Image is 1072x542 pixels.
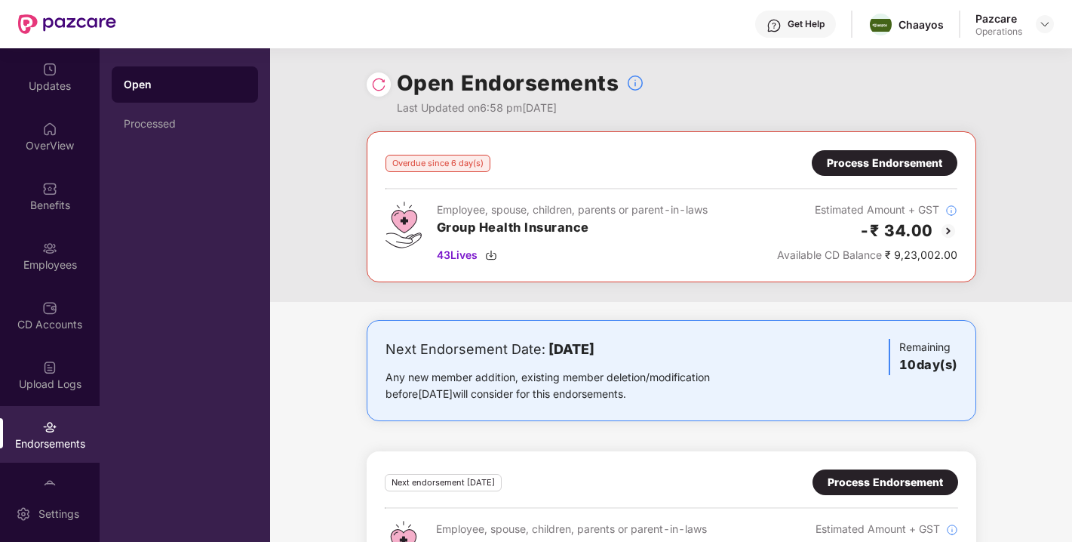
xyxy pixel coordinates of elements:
img: chaayos.jpeg [870,19,892,32]
img: svg+xml;base64,PHN2ZyBpZD0iSW5mb18tXzMyeDMyIiBkYXRhLW5hbWU9IkluZm8gLSAzMngzMiIgeG1sbnM9Imh0dHA6Ly... [626,74,644,92]
div: Chaayos [898,17,944,32]
div: Open [124,77,246,92]
img: svg+xml;base64,PHN2ZyBpZD0iSW5mb18tXzMyeDMyIiBkYXRhLW5hbWU9IkluZm8gLSAzMngzMiIgeG1sbnM9Imh0dHA6Ly... [945,205,957,217]
img: svg+xml;base64,PHN2ZyB4bWxucz0iaHR0cDovL3d3dy53My5vcmcvMjAwMC9zdmciIHdpZHRoPSI0Ny43MTQiIGhlaWdodD... [385,202,422,248]
div: Estimated Amount + GST [778,521,958,537]
img: svg+xml;base64,PHN2ZyBpZD0iSW5mb18tXzMyeDMyIiBkYXRhLW5hbWU9IkluZm8gLSAzMngzMiIgeG1sbnM9Imh0dHA6Ly... [946,524,958,536]
span: 43 Lives [437,247,478,263]
b: [DATE] [548,341,594,357]
img: New Pazcare Logo [18,14,116,34]
div: Next Endorsement Date: [385,339,757,360]
img: svg+xml;base64,PHN2ZyBpZD0iVXBkYXRlZCIgeG1sbnM9Imh0dHA6Ly93d3cudzMub3JnLzIwMDAvc3ZnIiB3aWR0aD0iMj... [42,62,57,77]
img: svg+xml;base64,PHN2ZyBpZD0iQ0RfQWNjb3VudHMiIGRhdGEtbmFtZT0iQ0QgQWNjb3VudHMiIHhtbG5zPSJodHRwOi8vd3... [42,300,57,316]
img: svg+xml;base64,PHN2ZyBpZD0iRW1wbG95ZWVzIiB4bWxucz0iaHR0cDovL3d3dy53My5vcmcvMjAwMC9zdmciIHdpZHRoPS... [42,241,57,256]
div: Overdue since 6 day(s) [385,155,490,172]
span: Available CD Balance [777,248,882,261]
div: Pazcare [975,11,1022,26]
div: Process Endorsement [827,155,942,171]
h2: -₹ 34.00 [859,218,933,243]
div: Settings [34,507,84,522]
div: Employee, spouse, children, parents or parent-in-laws [436,521,707,537]
img: svg+xml;base64,PHN2ZyBpZD0iRHJvcGRvd24tMzJ4MzIiIHhtbG5zPSJodHRwOi8vd3d3LnczLm9yZy8yMDAwL3N2ZyIgd2... [1039,18,1051,30]
div: Remaining [889,339,957,375]
div: Estimated Amount + GST [777,202,957,218]
img: svg+xml;base64,PHN2ZyBpZD0iSG9tZSIgeG1sbnM9Imh0dHA6Ly93d3cudzMub3JnLzIwMDAvc3ZnIiB3aWR0aD0iMjAiIG... [42,122,57,137]
img: svg+xml;base64,PHN2ZyBpZD0iVXBsb2FkX0xvZ3MiIGRhdGEtbmFtZT0iVXBsb2FkIExvZ3MiIHhtbG5zPSJodHRwOi8vd3... [42,360,57,375]
div: Next endorsement [DATE] [385,474,502,491]
h3: Group Health Insurance [437,218,708,238]
img: svg+xml;base64,PHN2ZyBpZD0iRG93bmxvYWQtMzJ4MzIiIHhtbG5zPSJodHRwOi8vd3d3LnczLm9yZy8yMDAwL3N2ZyIgd2... [485,249,497,261]
div: Processed [124,118,246,130]
img: svg+xml;base64,PHN2ZyBpZD0iQmVuZWZpdHMiIHhtbG5zPSJodHRwOi8vd3d3LnczLm9yZy8yMDAwL3N2ZyIgd2lkdGg9Ij... [42,181,57,196]
div: Get Help [788,18,825,30]
h1: Open Endorsements [397,66,619,100]
h3: 10 day(s) [899,356,957,375]
div: Any new member addition, existing member deletion/modification before [DATE] will consider for th... [385,369,757,402]
div: ₹ 9,23,002.00 [777,247,957,263]
img: svg+xml;base64,PHN2ZyBpZD0iQmFjay0yMHgyMCIgeG1sbnM9Imh0dHA6Ly93d3cudzMub3JnLzIwMDAvc3ZnIiB3aWR0aD... [939,222,957,240]
img: svg+xml;base64,PHN2ZyBpZD0iRW5kb3JzZW1lbnRzIiB4bWxucz0iaHR0cDovL3d3dy53My5vcmcvMjAwMC9zdmciIHdpZH... [42,420,57,435]
div: Last Updated on 6:58 pm[DATE] [397,100,645,116]
img: svg+xml;base64,PHN2ZyBpZD0iU2V0dGluZy0yMHgyMCIgeG1sbnM9Imh0dHA6Ly93d3cudzMub3JnLzIwMDAvc3ZnIiB3aW... [16,507,31,522]
div: Process Endorsement [828,474,943,491]
img: svg+xml;base64,PHN2ZyBpZD0iSGVscC0zMngzMiIgeG1sbnM9Imh0dHA6Ly93d3cudzMub3JnLzIwMDAvc3ZnIiB3aWR0aD... [766,18,782,33]
div: Employee, spouse, children, parents or parent-in-laws [437,202,708,218]
img: svg+xml;base64,PHN2ZyBpZD0iTXlfT3JkZXJzIiBkYXRhLW5hbWU9Ik15IE9yZGVycyIgeG1sbnM9Imh0dHA6Ly93d3cudz... [42,479,57,494]
div: Operations [975,26,1022,38]
img: svg+xml;base64,PHN2ZyBpZD0iUmVsb2FkLTMyeDMyIiB4bWxucz0iaHR0cDovL3d3dy53My5vcmcvMjAwMC9zdmciIHdpZH... [371,77,386,92]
